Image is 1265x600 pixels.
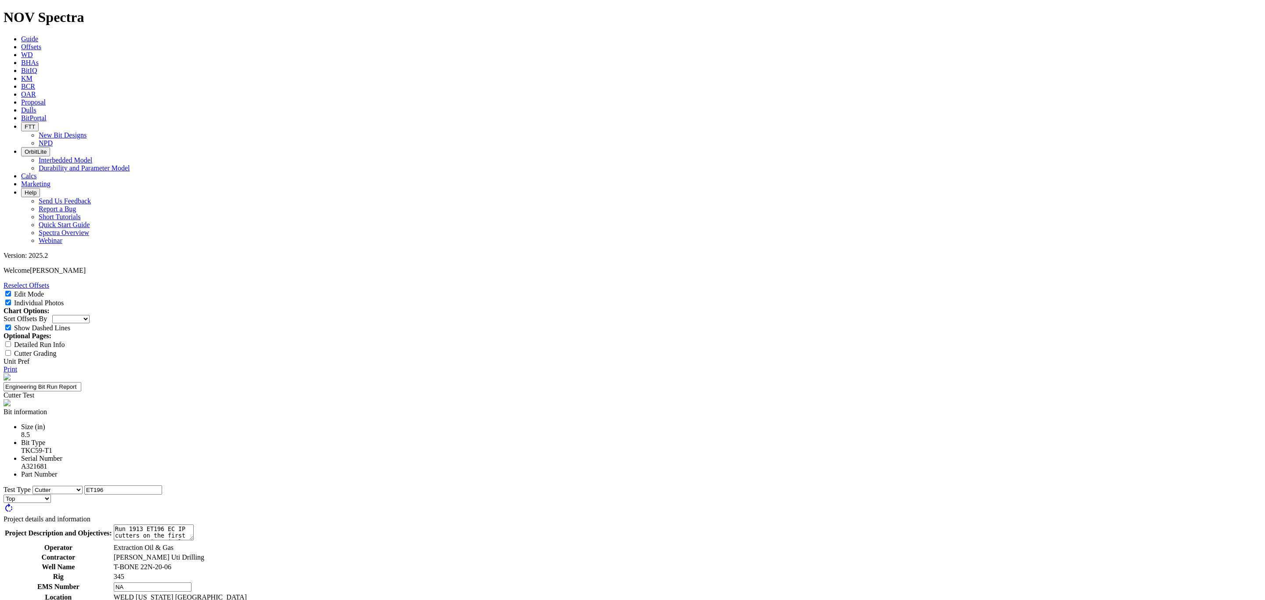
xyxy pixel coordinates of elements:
[4,391,1261,399] div: Cutter Test
[21,75,33,82] a: KM
[21,122,39,131] button: FTT
[4,382,81,391] input: Click to edit report title
[21,447,1261,455] div: TKC59-T1
[39,139,53,147] a: NPD
[4,365,17,373] a: Print
[21,59,39,66] a: BHAs
[39,221,90,228] a: Quick Start Guide
[21,83,35,90] a: BCR
[14,324,70,332] label: Show Dashed Lines
[113,553,247,562] td: [PERSON_NAME] Uti Drilling
[21,147,50,156] button: OrbitLite
[4,503,14,513] span: rotate_right
[4,515,1261,523] div: Project details and information
[4,408,1261,416] div: Bit information
[4,9,1261,25] h1: NOV Spectra
[4,252,1261,260] div: Version: 2025.2
[21,463,1261,470] div: A321681
[21,439,1261,447] div: Bit Type
[39,229,89,236] a: Spectra Overview
[4,315,47,322] label: Sort Offsets By
[14,290,44,298] label: Edit Mode
[21,114,47,122] a: BitPortal
[113,572,247,581] td: 345
[4,563,112,571] th: Well Name
[14,299,64,307] label: Individual Photos
[21,172,37,180] a: Calcs
[113,543,247,552] td: Extraction Oil & Gas
[25,123,35,130] span: FTT
[21,35,38,43] a: Guide
[39,237,62,244] a: Webinar
[39,156,92,164] a: Interbedded Model
[21,106,36,114] a: Dulls
[25,148,47,155] span: OrbitLite
[4,332,51,340] strong: Optional Pages:
[21,423,1261,431] div: Size (in)
[4,373,1261,408] report-header: 'Engineering Bit Run Report'
[4,553,112,562] th: Contractor
[4,486,31,493] label: Test Type
[113,563,247,571] td: T-BONE 22N-20-06
[21,90,36,98] a: OAR
[4,507,14,515] a: rotate_right
[25,189,36,196] span: Help
[21,43,41,51] a: Offsets
[84,485,162,495] input: Comments/Cutter Type
[4,267,1261,275] p: Welcome
[4,524,112,542] th: Project Description and Objectives:
[14,350,56,357] label: Cutter Grading
[14,341,65,348] label: Detailed Run Info
[4,358,29,365] a: Unit Pref
[21,188,40,197] button: Help
[39,131,87,139] a: New Bit Designs
[21,470,1261,478] div: Part Number
[4,399,11,406] img: spectra-logo.8771a380.png
[21,67,37,74] a: BitIQ
[21,51,33,58] a: WD
[21,431,1261,439] div: 8.5
[39,213,81,220] a: Short Tutorials
[21,98,46,106] a: Proposal
[4,373,11,380] img: NOV_WT_RH_Logo_Vert_RGB_F.d63d51a4.png
[4,582,112,592] th: EMS Number
[39,197,91,205] a: Send Us Feedback
[21,455,1261,463] div: Serial Number
[4,307,49,314] strong: Chart Options:
[39,164,130,172] a: Durability and Parameter Model
[30,267,86,274] span: [PERSON_NAME]
[39,205,76,213] a: Report a Bug
[21,180,51,188] a: Marketing
[4,282,49,289] a: Reselect Offsets
[4,543,112,552] th: Operator
[4,572,112,581] th: Rig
